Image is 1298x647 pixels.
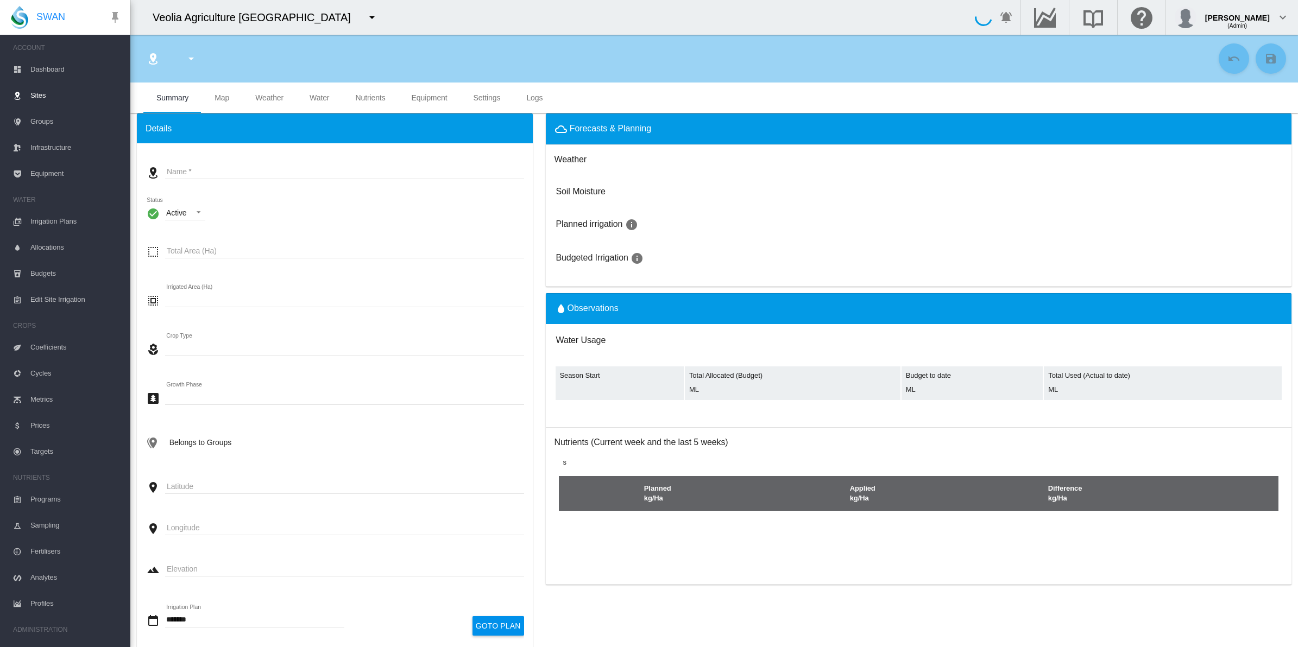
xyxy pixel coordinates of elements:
[180,48,202,69] button: icon-menu-down
[142,48,164,69] button: Click to go to list of Sites
[13,39,122,56] span: ACCOUNT
[156,93,188,102] span: Summary
[474,93,501,102] span: Settings
[30,486,122,512] span: Programs
[166,208,187,217] div: Active
[30,261,122,287] span: Budgets
[555,458,1283,467] div: s
[30,135,122,161] span: Infrastructure
[355,93,385,102] span: Nutrients
[556,366,684,400] td: Season Start
[1219,43,1249,74] button: Cancel Changes
[556,252,1282,265] h3: Budgeted Irrigation
[30,234,122,261] span: Allocations
[1000,11,1013,24] md-icon: icon-bell-ring
[1264,52,1277,65] md-icon: icon-content-save
[153,10,361,25] div: Veolia Agriculture [GEOGRAPHIC_DATA]
[147,614,160,627] md-icon: icon-calendar-blank
[995,7,1017,28] button: icon-bell-ring
[13,469,122,486] span: NUTRIENTS
[555,123,568,136] md-icon: icon-weather-cloudy
[30,512,122,538] span: Sampling
[30,413,122,439] span: Prices
[842,476,1040,511] th: Applied kg/Ha
[472,616,524,636] button: Goto Plan
[147,207,160,220] i: Active
[685,366,900,400] td: Total Allocated (Budget) ML
[30,208,122,234] span: Irrigation Plans
[30,287,122,313] span: Edit Site Irrigation
[30,56,122,83] span: Dashboard
[628,253,644,263] span: Days we are going to water
[147,294,160,307] md-icon: icon-select-all
[30,538,122,564] span: Fertilisers
[146,436,159,449] md-icon: icon-map-marker-multiple
[30,386,122,413] span: Metrics
[555,303,619,313] span: Observations
[556,334,1182,346] h3: Water Usage
[36,10,65,24] span: SWAN
[30,83,122,109] span: Sites
[412,93,448,102] span: Equipment
[556,218,1282,231] h3: Planned irrigation
[169,438,231,447] span: Belongs to Groups
[310,93,329,102] span: Water
[30,334,122,360] span: Coefficients
[1032,11,1058,24] md-icon: Go to the Data Hub
[1080,11,1106,24] md-icon: Search the knowledge base
[555,154,587,166] h3: Weather
[1256,43,1286,74] button: Save Changes
[622,220,638,229] span: Days we are going to water
[556,187,606,196] h3: Click to go to irrigation
[1227,52,1240,65] md-icon: icon-undo
[146,123,172,135] span: Details
[109,11,122,24] md-icon: icon-pin
[147,563,160,576] md-icon: icon-terrain
[361,7,383,28] button: icon-menu-down
[30,564,122,591] span: Analytes
[30,161,122,187] span: Equipment
[366,11,379,24] md-icon: icon-menu-down
[13,621,122,638] span: ADMINISTRATION
[30,439,122,465] span: Targets
[147,343,160,356] md-icon: icon-flower
[255,93,283,102] span: Weather
[147,245,160,258] md-icon: icon-select
[30,360,122,386] span: Cycles
[1227,23,1247,29] span: (Admin)
[30,109,122,135] span: Groups
[555,436,1292,448] h3: Nutrients (Current week and the last 5 weeks)
[570,124,651,133] span: Forecasts & Planning
[1205,8,1270,19] div: [PERSON_NAME]
[526,93,543,102] span: Logs
[215,93,229,102] span: Map
[1044,366,1282,400] td: Total Used (Actual to date) ML
[30,591,122,617] span: Profiles
[147,522,160,535] md-icon: icon-map-marker
[185,52,198,65] md-icon: icon-menu-down
[1040,476,1278,511] th: Difference kg/Ha
[147,52,160,65] md-icon: icon-map-marker-radius
[555,302,619,315] button: icon-waterObservations
[1175,7,1196,28] img: profile.jpg
[902,366,1043,400] td: Budget to date ML
[147,481,160,494] md-icon: icon-map-marker
[13,317,122,334] span: CROPS
[625,218,638,231] md-icon: icon-information
[165,204,205,220] md-select: Status : Active
[13,191,122,208] span: WATER
[11,6,28,29] img: SWAN-Landscape-Logo-Colour-drop.png
[147,166,160,179] md-icon: icon-map-marker-radius
[636,476,842,511] th: Planned kg/Ha
[1129,11,1155,24] md-icon: Click here for help
[631,252,644,265] md-icon: icon-information
[555,302,568,315] md-icon: icon-water
[1276,11,1289,24] md-icon: icon-chevron-down
[147,392,160,405] md-icon: icon-pine-tree-box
